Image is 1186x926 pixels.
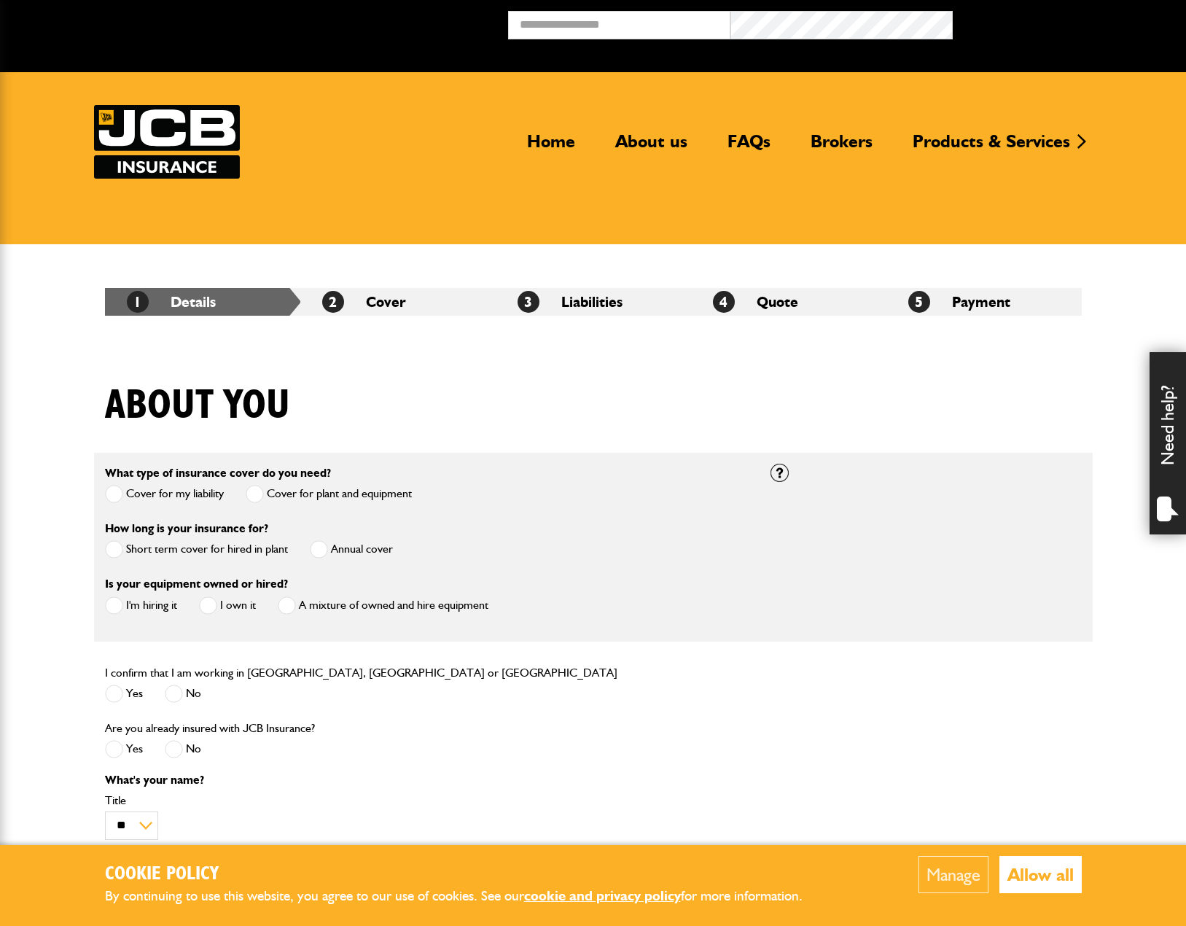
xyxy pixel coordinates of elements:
a: Brokers [800,131,883,164]
p: By continuing to use this website, you agree to our use of cookies. See our for more information. [105,885,827,908]
button: Allow all [999,856,1082,893]
a: Home [516,131,586,164]
div: Need help? [1150,352,1186,534]
h2: Cookie Policy [105,863,827,886]
label: A mixture of owned and hire equipment [278,596,488,615]
label: Is your equipment owned or hired? [105,578,288,590]
label: Title [105,795,749,806]
label: Short term cover for hired in plant [105,540,288,559]
label: Cover for my liability [105,485,224,503]
p: What's your name? [105,774,749,786]
li: Payment [886,288,1082,316]
button: Broker Login [953,11,1175,34]
span: 2 [322,291,344,313]
label: Cover for plant and equipment [246,485,412,503]
label: I'm hiring it [105,596,177,615]
label: I confirm that I am working in [GEOGRAPHIC_DATA], [GEOGRAPHIC_DATA] or [GEOGRAPHIC_DATA] [105,667,617,679]
li: Quote [691,288,886,316]
a: About us [604,131,698,164]
a: Products & Services [902,131,1081,164]
label: No [165,685,201,703]
li: Cover [300,288,496,316]
span: 5 [908,291,930,313]
label: How long is your insurance for? [105,523,268,534]
a: JCB Insurance Services [94,105,240,179]
span: 3 [518,291,539,313]
a: cookie and privacy policy [524,887,681,904]
label: I own it [199,596,256,615]
h1: About you [105,381,290,430]
span: 1 [127,291,149,313]
a: FAQs [717,131,781,164]
label: No [165,740,201,758]
li: Details [105,288,300,316]
label: Yes [105,685,143,703]
label: Annual cover [310,540,393,559]
label: Yes [105,740,143,758]
label: Are you already insured with JCB Insurance? [105,723,315,734]
label: What type of insurance cover do you need? [105,467,331,479]
li: Liabilities [496,288,691,316]
img: JCB Insurance Services logo [94,105,240,179]
button: Manage [918,856,988,893]
span: 4 [713,291,735,313]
